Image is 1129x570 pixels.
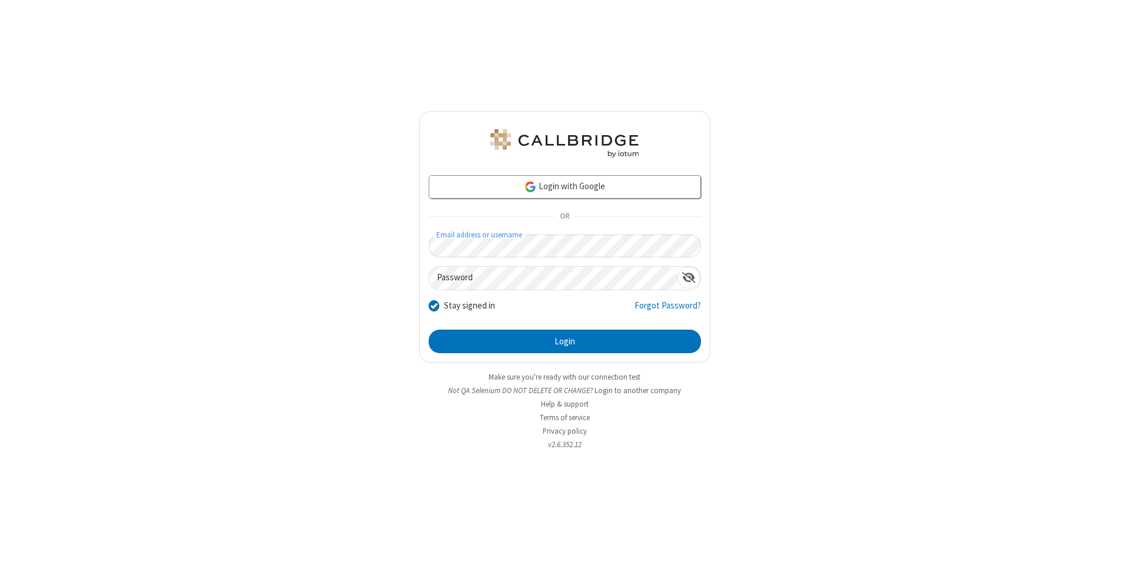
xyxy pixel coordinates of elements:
a: Help & support [541,399,589,409]
button: Login to another company [594,385,681,396]
button: Login [429,330,701,353]
a: Make sure you're ready with our connection test [489,372,640,382]
input: Email address or username [429,234,701,257]
div: Show password [677,267,700,289]
label: Stay signed in [444,299,495,313]
img: google-icon.png [524,180,537,193]
a: Login with Google [429,175,701,199]
a: Forgot Password? [634,299,701,321]
li: Not QA Selenium DO NOT DELETE OR CHANGE? [419,385,710,396]
img: QA Selenium DO NOT DELETE OR CHANGE [488,129,641,157]
a: Terms of service [540,413,590,423]
span: OR [555,209,574,225]
a: Privacy policy [543,426,587,436]
input: Password [429,267,677,290]
li: v2.6.352.12 [419,439,710,450]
